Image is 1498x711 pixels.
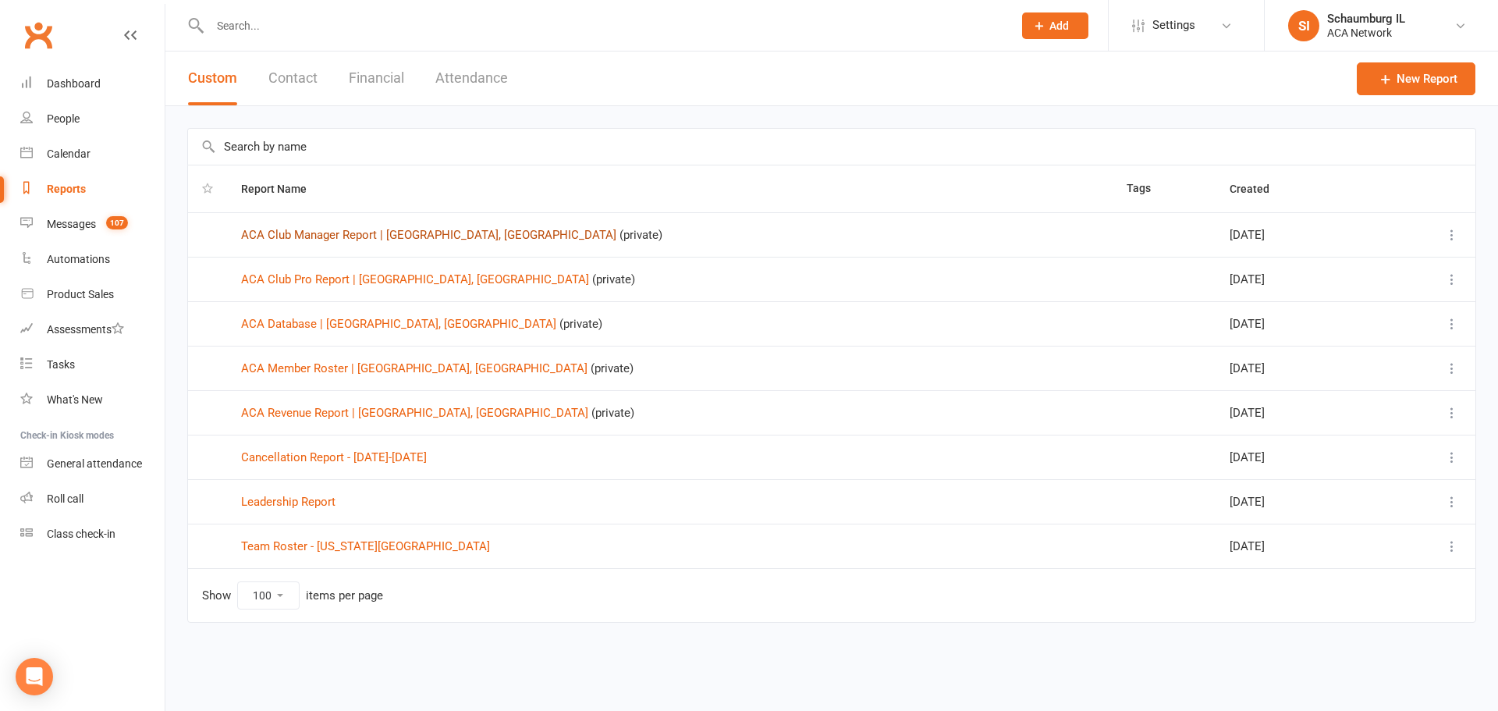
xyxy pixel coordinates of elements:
a: General attendance kiosk mode [20,446,165,482]
a: Assessments [20,312,165,347]
a: ACA Database | [GEOGRAPHIC_DATA], [GEOGRAPHIC_DATA] [241,317,556,331]
div: What's New [47,393,103,406]
div: Tasks [47,358,75,371]
a: ACA Club Pro Report | [GEOGRAPHIC_DATA], [GEOGRAPHIC_DATA] [241,272,589,286]
td: [DATE] [1216,524,1383,568]
span: Report Name [241,183,324,195]
div: SI [1288,10,1319,41]
a: Cancellation Report - [DATE]-[DATE] [241,450,427,464]
button: Report Name [241,180,324,198]
a: Product Sales [20,277,165,312]
a: People [20,101,165,137]
a: Tasks [20,347,165,382]
span: 107 [106,216,128,229]
td: [DATE] [1216,257,1383,301]
div: Product Sales [47,288,114,300]
button: Add [1022,12,1088,39]
a: Dashboard [20,66,165,101]
a: Team Roster - [US_STATE][GEOGRAPHIC_DATA] [241,539,490,553]
div: Open Intercom Messenger [16,658,53,695]
span: (private) [591,361,634,375]
button: Created [1230,180,1287,198]
a: Automations [20,242,165,277]
a: Leadership Report [241,495,335,509]
a: Messages 107 [20,207,165,242]
div: Class check-in [47,528,115,540]
td: [DATE] [1216,212,1383,257]
div: ACA Network [1327,26,1405,40]
a: New Report [1357,62,1475,95]
button: Custom [188,52,237,105]
a: What's New [20,382,165,418]
div: items per page [306,589,383,603]
div: Assessments [47,323,124,336]
input: Search... [205,15,1002,37]
div: General attendance [47,457,142,470]
span: Settings [1152,8,1195,43]
span: (private) [559,317,602,331]
a: ACA Revenue Report | [GEOGRAPHIC_DATA], [GEOGRAPHIC_DATA] [241,406,588,420]
td: [DATE] [1216,346,1383,390]
div: Roll call [47,492,83,505]
div: Dashboard [47,77,101,90]
div: Messages [47,218,96,230]
td: [DATE] [1216,435,1383,479]
th: Tags [1113,165,1216,212]
a: ACA Member Roster | [GEOGRAPHIC_DATA], [GEOGRAPHIC_DATA] [241,361,587,375]
a: Roll call [20,482,165,517]
div: Schaumburg IL [1327,12,1405,26]
span: (private) [619,228,662,242]
td: [DATE] [1216,301,1383,346]
div: Calendar [47,148,91,160]
span: (private) [592,272,635,286]
td: [DATE] [1216,479,1383,524]
a: Class kiosk mode [20,517,165,552]
button: Contact [268,52,318,105]
div: Reports [47,183,86,195]
a: Calendar [20,137,165,172]
td: [DATE] [1216,390,1383,435]
button: Financial [349,52,404,105]
div: People [47,112,80,125]
a: Reports [20,172,165,207]
div: Automations [47,253,110,265]
span: Created [1230,183,1287,195]
a: Clubworx [19,16,58,55]
button: Attendance [435,52,508,105]
span: (private) [591,406,634,420]
div: Show [202,581,383,610]
a: ACA Club Manager Report | [GEOGRAPHIC_DATA], [GEOGRAPHIC_DATA] [241,228,616,242]
span: Add [1049,20,1069,32]
input: Search by name [188,129,1475,165]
